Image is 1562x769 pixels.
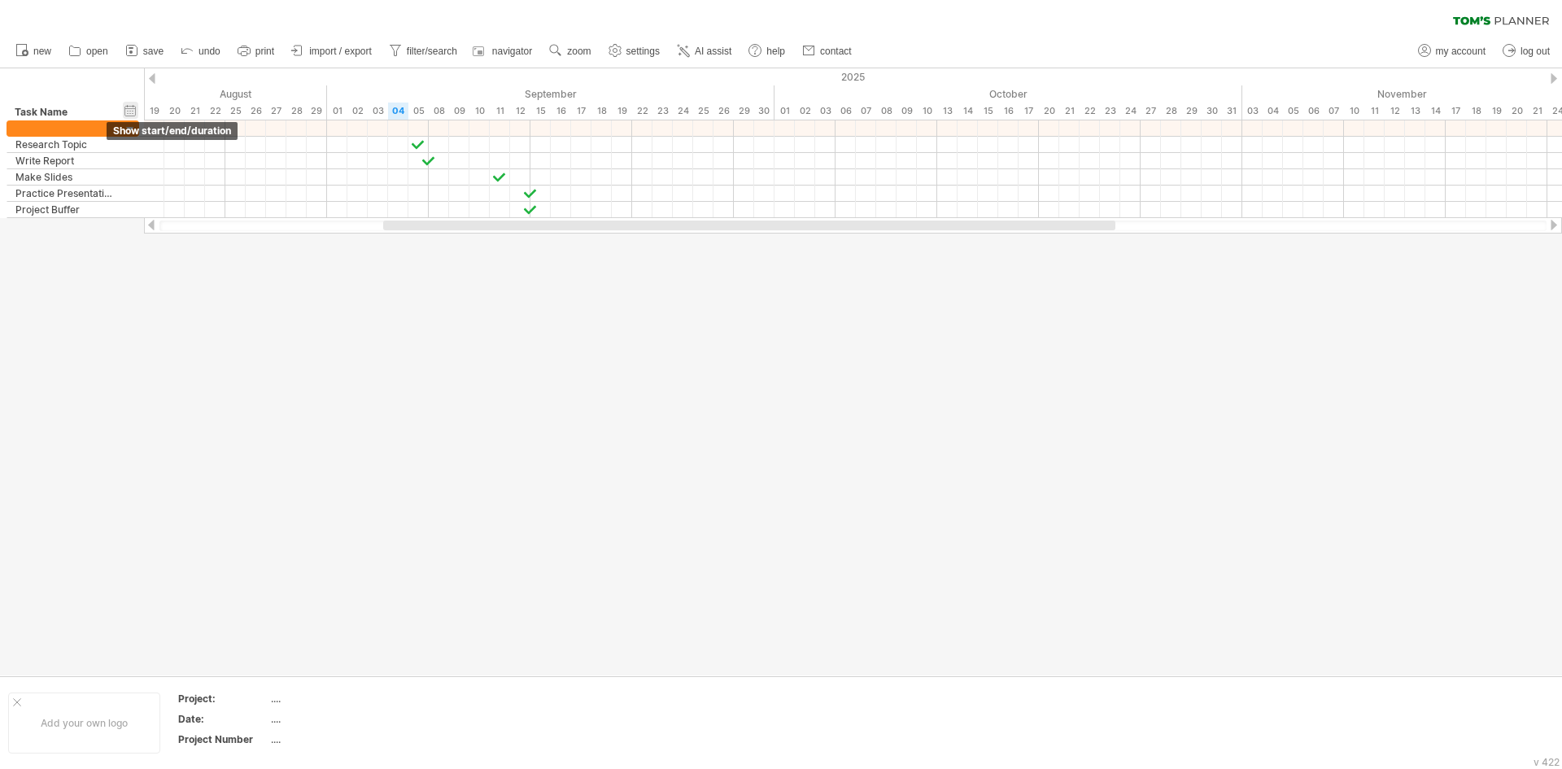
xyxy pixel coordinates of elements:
[1120,103,1141,120] div: Friday, 24 October 2025
[673,41,736,62] a: AI assist
[754,103,774,120] div: Tuesday, 30 September 2025
[86,46,108,57] span: open
[388,103,408,120] div: Thursday, 4 September 2025
[368,103,388,120] div: Wednesday, 3 September 2025
[1019,103,1039,120] div: Friday, 17 October 2025
[876,103,897,120] div: Wednesday, 8 October 2025
[567,46,591,57] span: zoom
[1466,103,1486,120] div: Tuesday, 18 November 2025
[1263,103,1283,120] div: Tuesday, 4 November 2025
[734,103,754,120] div: Monday, 29 September 2025
[695,46,731,57] span: AI assist
[255,46,274,57] span: print
[510,103,530,120] div: Friday, 12 September 2025
[407,46,457,57] span: filter/search
[205,103,225,120] div: Friday, 22 August 2025
[1324,103,1344,120] div: Friday, 7 November 2025
[121,41,168,62] a: save
[571,103,591,120] div: Wednesday, 17 September 2025
[1344,103,1364,120] div: Monday, 10 November 2025
[64,41,113,62] a: open
[178,732,268,746] div: Project Number
[713,103,734,120] div: Friday, 26 September 2025
[246,103,266,120] div: Tuesday, 26 August 2025
[271,692,408,706] div: ....
[836,103,856,120] div: Monday, 6 October 2025
[1222,103,1242,120] div: Friday, 31 October 2025
[1059,103,1080,120] div: Tuesday, 21 October 2025
[1303,103,1324,120] div: Thursday, 6 November 2025
[178,712,268,726] div: Date:
[652,103,673,120] div: Tuesday, 23 September 2025
[408,103,429,120] div: Friday, 5 September 2025
[11,41,56,62] a: new
[177,41,225,62] a: undo
[917,103,937,120] div: Friday, 10 October 2025
[233,41,279,62] a: print
[604,41,665,62] a: settings
[820,46,852,57] span: contact
[15,137,113,152] div: Research Topic
[143,46,164,57] span: save
[449,103,469,120] div: Tuesday, 9 September 2025
[470,41,537,62] a: navigator
[1527,103,1547,120] div: Friday, 21 November 2025
[1521,46,1550,57] span: log out
[1425,103,1446,120] div: Friday, 14 November 2025
[347,103,368,120] div: Tuesday, 2 September 2025
[545,41,596,62] a: zoom
[530,103,551,120] div: Monday, 15 September 2025
[632,103,652,120] div: Monday, 22 September 2025
[958,103,978,120] div: Tuesday, 14 October 2025
[492,46,532,57] span: navigator
[774,85,1242,103] div: October 2025
[199,46,220,57] span: undo
[693,103,713,120] div: Thursday, 25 September 2025
[673,103,693,120] div: Wednesday, 24 September 2025
[551,103,571,120] div: Tuesday, 16 September 2025
[1242,103,1263,120] div: Monday, 3 November 2025
[856,103,876,120] div: Tuesday, 7 October 2025
[1080,103,1100,120] div: Wednesday, 22 October 2025
[897,103,917,120] div: Thursday, 9 October 2025
[937,103,958,120] div: Monday, 13 October 2025
[266,103,286,120] div: Wednesday, 27 August 2025
[815,103,836,120] div: Friday, 3 October 2025
[1534,756,1560,768] div: v 422
[286,103,307,120] div: Thursday, 28 August 2025
[385,41,462,62] a: filter/search
[327,103,347,120] div: Monday, 1 September 2025
[998,103,1019,120] div: Thursday, 16 October 2025
[178,692,268,706] div: Project:
[612,103,632,120] div: Friday, 19 September 2025
[113,125,231,137] span: show start/end/duration
[1161,103,1181,120] div: Tuesday, 28 October 2025
[626,46,660,57] span: settings
[1039,103,1059,120] div: Monday, 20 October 2025
[271,732,408,746] div: ....
[1486,103,1507,120] div: Wednesday, 19 November 2025
[1507,103,1527,120] div: Thursday, 20 November 2025
[1283,103,1303,120] div: Wednesday, 5 November 2025
[1202,103,1222,120] div: Thursday, 30 October 2025
[1414,41,1490,62] a: my account
[15,186,113,201] div: Practice Presentation
[164,103,185,120] div: Wednesday, 20 August 2025
[1385,103,1405,120] div: Wednesday, 12 November 2025
[774,103,795,120] div: Wednesday, 1 October 2025
[1499,41,1555,62] a: log out
[225,103,246,120] div: Monday, 25 August 2025
[1446,103,1466,120] div: Monday, 17 November 2025
[1364,103,1385,120] div: Tuesday, 11 November 2025
[429,103,449,120] div: Monday, 8 September 2025
[798,41,857,62] a: contact
[490,103,510,120] div: Thursday, 11 September 2025
[1181,103,1202,120] div: Wednesday, 29 October 2025
[287,41,377,62] a: import / export
[185,103,205,120] div: Thursday, 21 August 2025
[144,103,164,120] div: Tuesday, 19 August 2025
[15,104,112,120] div: Task Name
[795,103,815,120] div: Thursday, 2 October 2025
[33,46,51,57] span: new
[15,202,113,217] div: Project Buffer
